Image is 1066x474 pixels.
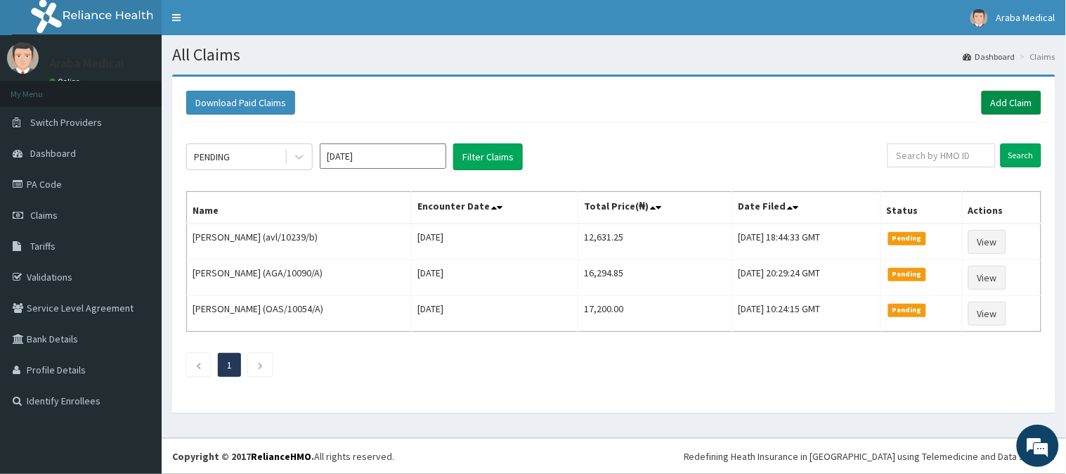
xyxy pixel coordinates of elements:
[30,116,102,129] span: Switch Providers
[194,150,230,164] div: PENDING
[970,9,988,27] img: User Image
[453,143,523,170] button: Filter Claims
[968,230,1006,254] a: View
[187,260,412,296] td: [PERSON_NAME] (AGA/10090/A)
[968,302,1006,326] a: View
[49,57,124,70] p: Araba Medical
[888,268,927,281] span: Pending
[1017,51,1055,63] li: Claims
[578,224,732,260] td: 12,631.25
[162,438,1066,474] footer: All rights reserved.
[968,266,1006,290] a: View
[880,192,962,224] th: Status
[732,224,880,260] td: [DATE] 18:44:33 GMT
[578,296,732,332] td: 17,200.00
[888,143,996,167] input: Search by HMO ID
[684,449,1055,463] div: Redefining Heath Insurance in [GEOGRAPHIC_DATA] using Telemedicine and Data Science!
[1001,143,1041,167] input: Search
[227,359,232,371] a: Page 1 is your current page
[320,143,446,169] input: Select Month and Year
[186,91,295,115] button: Download Paid Claims
[412,260,578,296] td: [DATE]
[195,359,202,371] a: Previous page
[578,192,732,224] th: Total Price(₦)
[962,192,1041,224] th: Actions
[888,304,927,316] span: Pending
[187,192,412,224] th: Name
[963,51,1015,63] a: Dashboard
[982,91,1041,115] a: Add Claim
[187,296,412,332] td: [PERSON_NAME] (OAS/10054/A)
[996,11,1055,24] span: Araba Medical
[30,240,56,252] span: Tariffs
[412,224,578,260] td: [DATE]
[7,42,39,74] img: User Image
[172,46,1055,64] h1: All Claims
[888,232,927,245] span: Pending
[412,192,578,224] th: Encounter Date
[412,296,578,332] td: [DATE]
[187,224,412,260] td: [PERSON_NAME] (avl/10239/b)
[30,147,76,160] span: Dashboard
[172,450,314,463] strong: Copyright © 2017 .
[257,359,264,371] a: Next page
[49,77,83,87] a: Online
[251,450,311,463] a: RelianceHMO
[732,260,880,296] td: [DATE] 20:29:24 GMT
[578,260,732,296] td: 16,294.85
[732,192,880,224] th: Date Filed
[30,209,58,222] span: Claims
[732,296,880,332] td: [DATE] 10:24:15 GMT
